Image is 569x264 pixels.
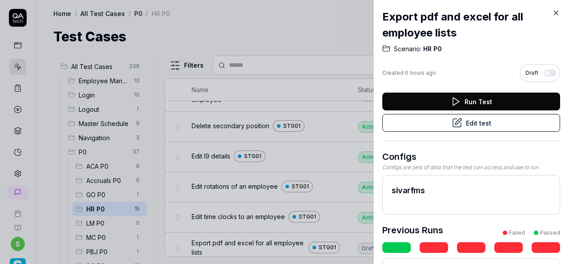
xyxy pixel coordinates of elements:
[405,69,436,76] time: 6 hours ago
[382,150,560,163] h3: Configs
[509,229,525,237] div: Failed
[382,163,560,171] div: Configs are sets of data that the test can access and use to run
[382,93,560,110] button: Run Test
[382,114,560,132] button: Edit test
[382,69,436,77] div: Created
[382,223,443,237] h3: Previous Runs
[525,69,538,77] span: Draft
[382,9,560,41] h2: Export pdf and excel for all employee lists
[392,184,551,196] h2: sivarfms
[540,229,560,237] div: Passed
[394,45,421,53] span: Scenario:
[421,45,442,53] span: HR P0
